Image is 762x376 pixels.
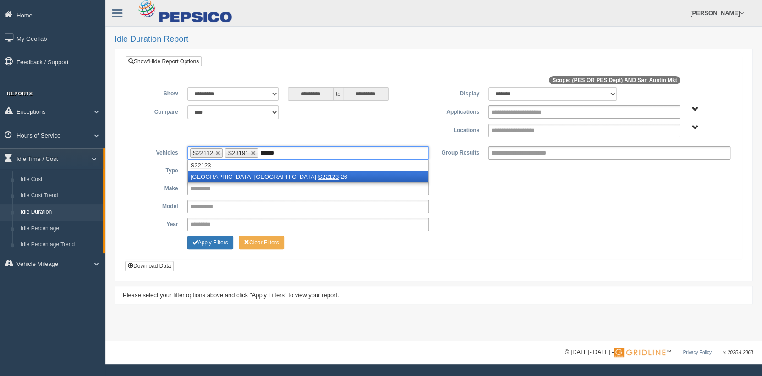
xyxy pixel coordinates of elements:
label: Compare [132,105,183,116]
em: S22123 [318,173,339,180]
button: Download Data [125,261,174,271]
em: S22123 [191,162,211,169]
a: Idle Cost Trend [16,188,103,204]
button: Change Filter Options [239,236,284,249]
label: Show [132,87,183,98]
a: Privacy Policy [683,350,711,355]
div: © [DATE]-[DATE] - ™ [565,348,753,357]
a: Idle Percentage [16,221,103,237]
label: Locations [434,124,484,135]
label: Year [132,218,183,229]
label: Model [132,200,183,211]
span: Please select your filter options above and click "Apply Filters" to view your report. [123,292,339,299]
label: Type [132,164,183,175]
img: Gridline [614,348,665,357]
li: [GEOGRAPHIC_DATA] [GEOGRAPHIC_DATA]- -26 [188,171,429,182]
span: S23191 [228,149,248,156]
a: Idle Cost [16,171,103,188]
span: v. 2025.4.2063 [723,350,753,355]
label: Display [433,87,484,98]
label: Applications [433,105,484,116]
label: Vehicles [132,146,183,157]
span: to [334,87,343,101]
label: Group Results [433,146,484,157]
label: Make [132,182,183,193]
span: S22112 [193,149,214,156]
a: Show/Hide Report Options [126,56,202,66]
span: Scope: (PES OR PES Dept) AND San Austin Mkt [549,76,680,84]
h2: Idle Duration Report [115,35,753,44]
a: Idle Duration [16,204,103,221]
a: Idle Percentage Trend [16,237,103,253]
button: Change Filter Options [187,236,233,249]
